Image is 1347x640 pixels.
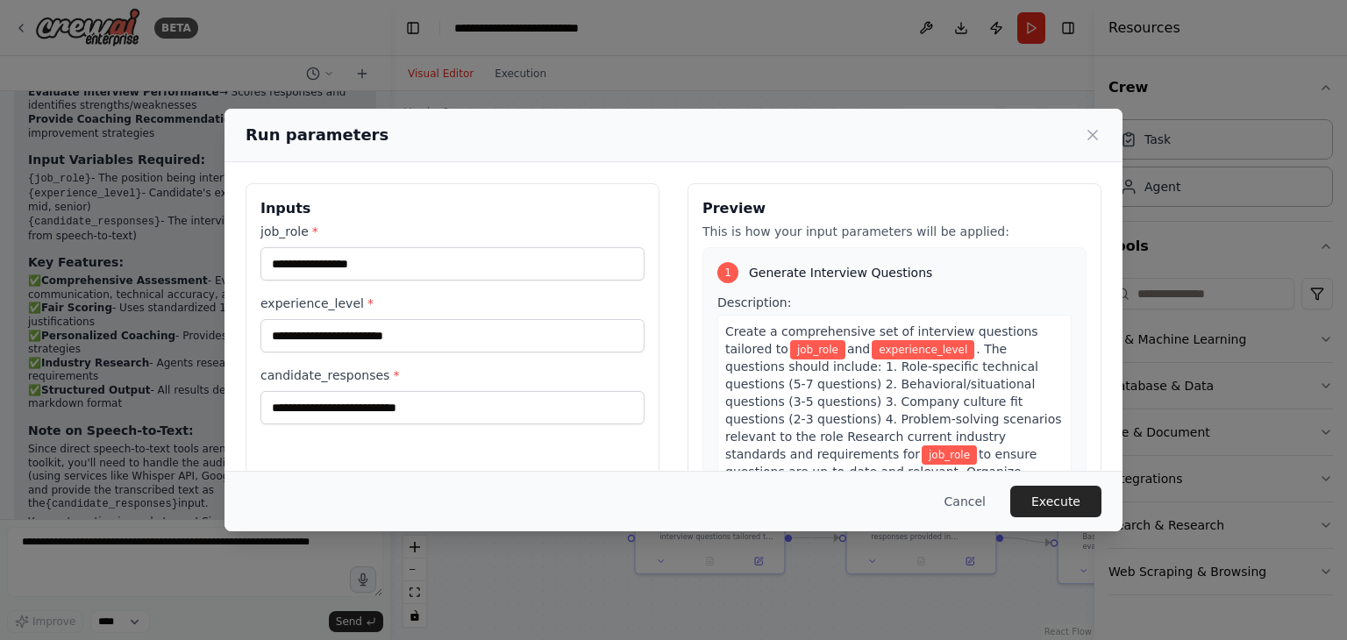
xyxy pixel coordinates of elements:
h3: Inputs [260,198,645,219]
button: Cancel [930,486,1000,517]
button: Execute [1010,486,1101,517]
h3: Preview [702,198,1087,219]
span: Variable: job_role [922,445,977,465]
span: Variable: experience_level [872,340,974,359]
span: and [847,342,870,356]
p: This is how your input parameters will be applied: [702,223,1087,240]
span: Variable: job_role [790,340,845,359]
h2: Run parameters [246,123,388,147]
div: 1 [717,262,738,283]
label: experience_level [260,295,645,312]
span: . The questions should include: 1. Role-specific technical questions (5-7 questions) 2. Behaviora... [725,342,1062,461]
span: Description: [717,295,791,309]
label: job_role [260,223,645,240]
span: Generate Interview Questions [749,264,932,281]
span: Create a comprehensive set of interview questions tailored to [725,324,1038,356]
label: candidate_responses [260,366,645,384]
